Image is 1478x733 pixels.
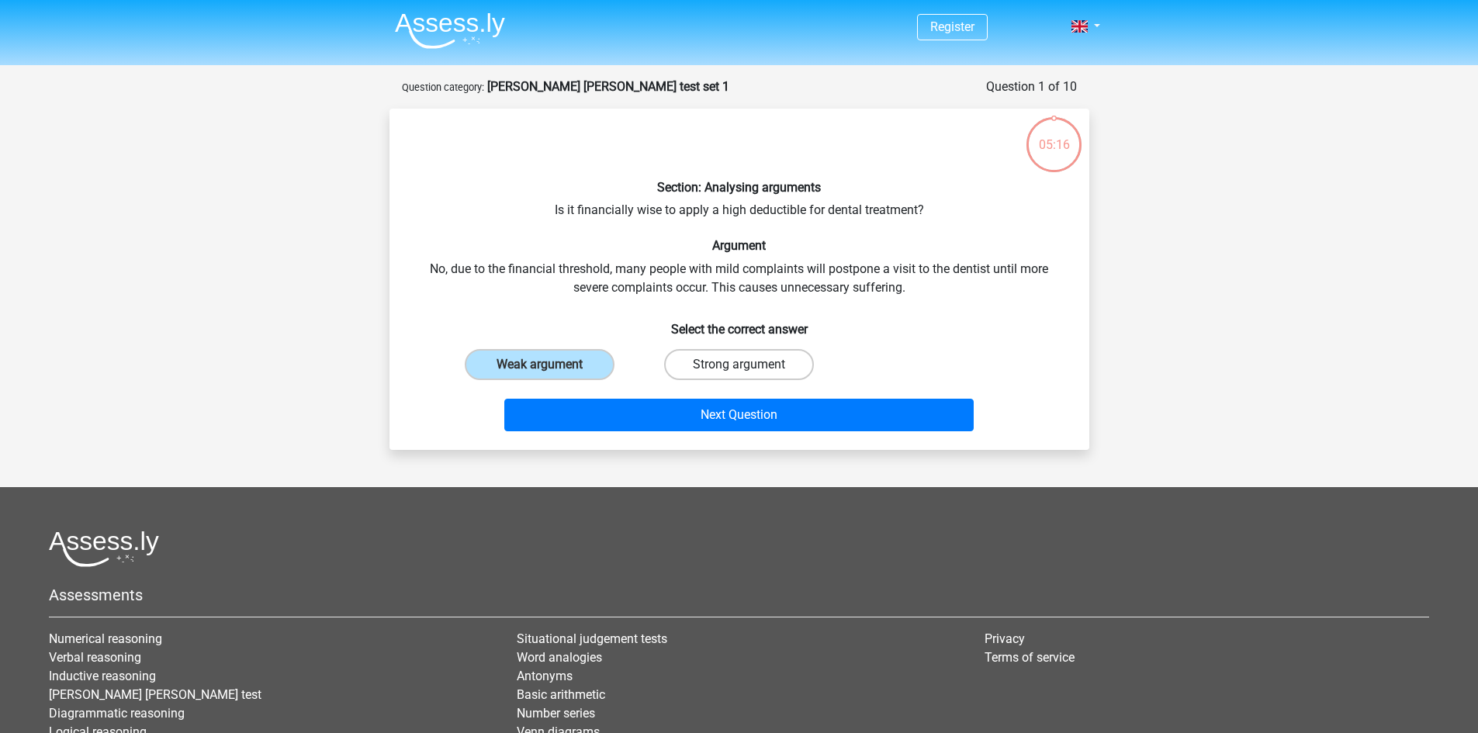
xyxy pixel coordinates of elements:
div: Is it financially wise to apply a high deductible for dental treatment? No, due to the financial ... [396,121,1083,437]
h6: Select the correct answer [414,309,1064,337]
img: Assessly [395,12,505,49]
a: Diagrammatic reasoning [49,706,185,721]
a: Register [930,19,974,34]
button: Next Question [504,399,974,431]
a: Number series [517,706,595,721]
small: Question category: [402,81,484,93]
label: Weak argument [465,349,614,380]
a: Antonyms [517,669,573,683]
a: Basic arithmetic [517,687,605,702]
img: Assessly logo [49,531,159,567]
h6: Argument [414,238,1064,253]
a: Numerical reasoning [49,631,162,646]
h5: Assessments [49,586,1429,604]
strong: [PERSON_NAME] [PERSON_NAME] test set 1 [487,79,729,94]
a: [PERSON_NAME] [PERSON_NAME] test [49,687,261,702]
a: Word analogies [517,650,602,665]
div: 05:16 [1025,116,1083,154]
a: Inductive reasoning [49,669,156,683]
a: Situational judgement tests [517,631,667,646]
a: Privacy [985,631,1025,646]
a: Verbal reasoning [49,650,141,665]
h6: Section: Analysing arguments [414,180,1064,195]
div: Question 1 of 10 [986,78,1077,96]
a: Terms of service [985,650,1075,665]
label: Strong argument [664,349,814,380]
